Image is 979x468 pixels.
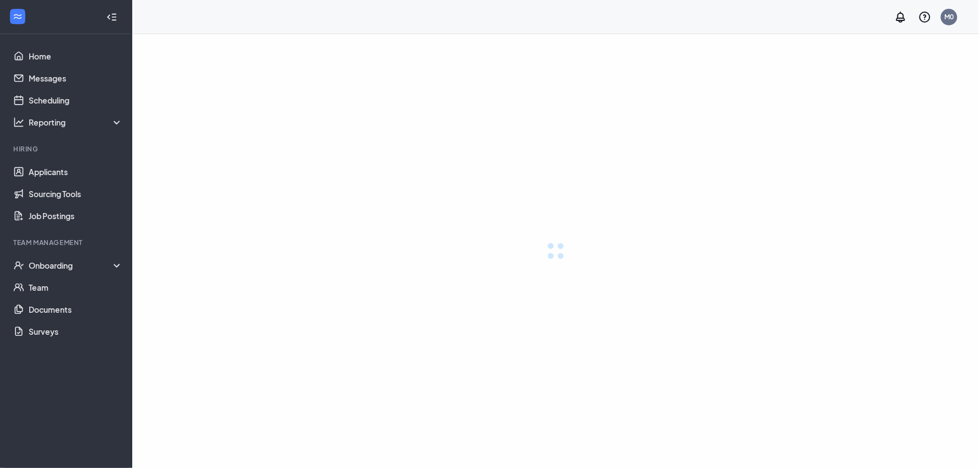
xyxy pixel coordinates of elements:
[29,298,123,320] a: Documents
[29,276,123,298] a: Team
[29,67,123,89] a: Messages
[29,183,123,205] a: Sourcing Tools
[29,205,123,227] a: Job Postings
[29,320,123,342] a: Surveys
[894,10,907,24] svg: Notifications
[29,161,123,183] a: Applicants
[13,260,24,271] svg: UserCheck
[29,260,123,271] div: Onboarding
[29,89,123,111] a: Scheduling
[12,11,23,22] svg: WorkstreamLogo
[29,45,123,67] a: Home
[13,238,121,247] div: Team Management
[13,144,121,154] div: Hiring
[945,12,954,21] div: M0
[29,117,123,128] div: Reporting
[106,12,117,23] svg: Collapse
[13,117,24,128] svg: Analysis
[918,10,932,24] svg: QuestionInfo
